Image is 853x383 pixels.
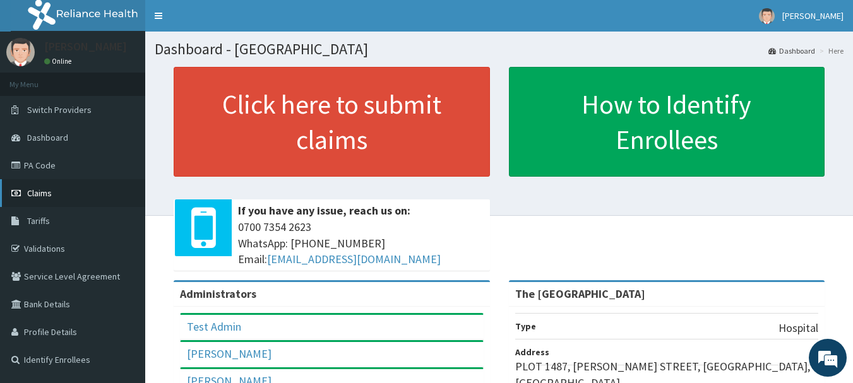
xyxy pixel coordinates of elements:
[27,104,92,115] span: Switch Providers
[66,71,212,87] div: Chat with us now
[515,321,536,332] b: Type
[759,8,775,24] img: User Image
[6,252,241,296] textarea: Type your message and hit 'Enter'
[27,132,68,143] span: Dashboard
[778,320,818,336] p: Hospital
[267,252,441,266] a: [EMAIL_ADDRESS][DOMAIN_NAME]
[180,286,256,301] b: Administrators
[27,187,52,199] span: Claims
[44,57,75,66] a: Online
[155,41,844,57] h1: Dashboard - [GEOGRAPHIC_DATA]
[187,319,241,334] a: Test Admin
[187,346,271,361] a: [PERSON_NAME]
[782,10,844,21] span: [PERSON_NAME]
[816,45,844,56] li: Here
[44,41,127,52] p: [PERSON_NAME]
[238,219,484,268] span: 0700 7354 2623 WhatsApp: [PHONE_NUMBER] Email:
[73,112,174,240] span: We're online!
[27,215,50,227] span: Tariffs
[515,346,549,358] b: Address
[6,38,35,66] img: User Image
[238,203,410,218] b: If you have any issue, reach us on:
[23,63,51,95] img: d_794563401_company_1708531726252_794563401
[207,6,237,37] div: Minimize live chat window
[768,45,815,56] a: Dashboard
[509,67,825,177] a: How to Identify Enrollees
[174,67,490,177] a: Click here to submit claims
[515,286,645,301] strong: The [GEOGRAPHIC_DATA]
